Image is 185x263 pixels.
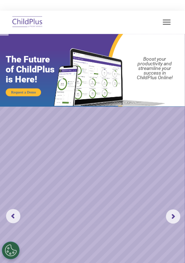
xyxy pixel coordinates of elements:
rs-layer: Boost your productivity and streamline your success in ChildPlus Online! [127,57,182,80]
a: Request a Demo [6,88,41,96]
button: Cookies Settings [2,242,20,259]
rs-layer: The Future of ChildPlus is Here! [6,55,65,85]
img: ChildPlus by Procare Solutions [11,14,44,31]
iframe: Chat Widget [68,186,185,263]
